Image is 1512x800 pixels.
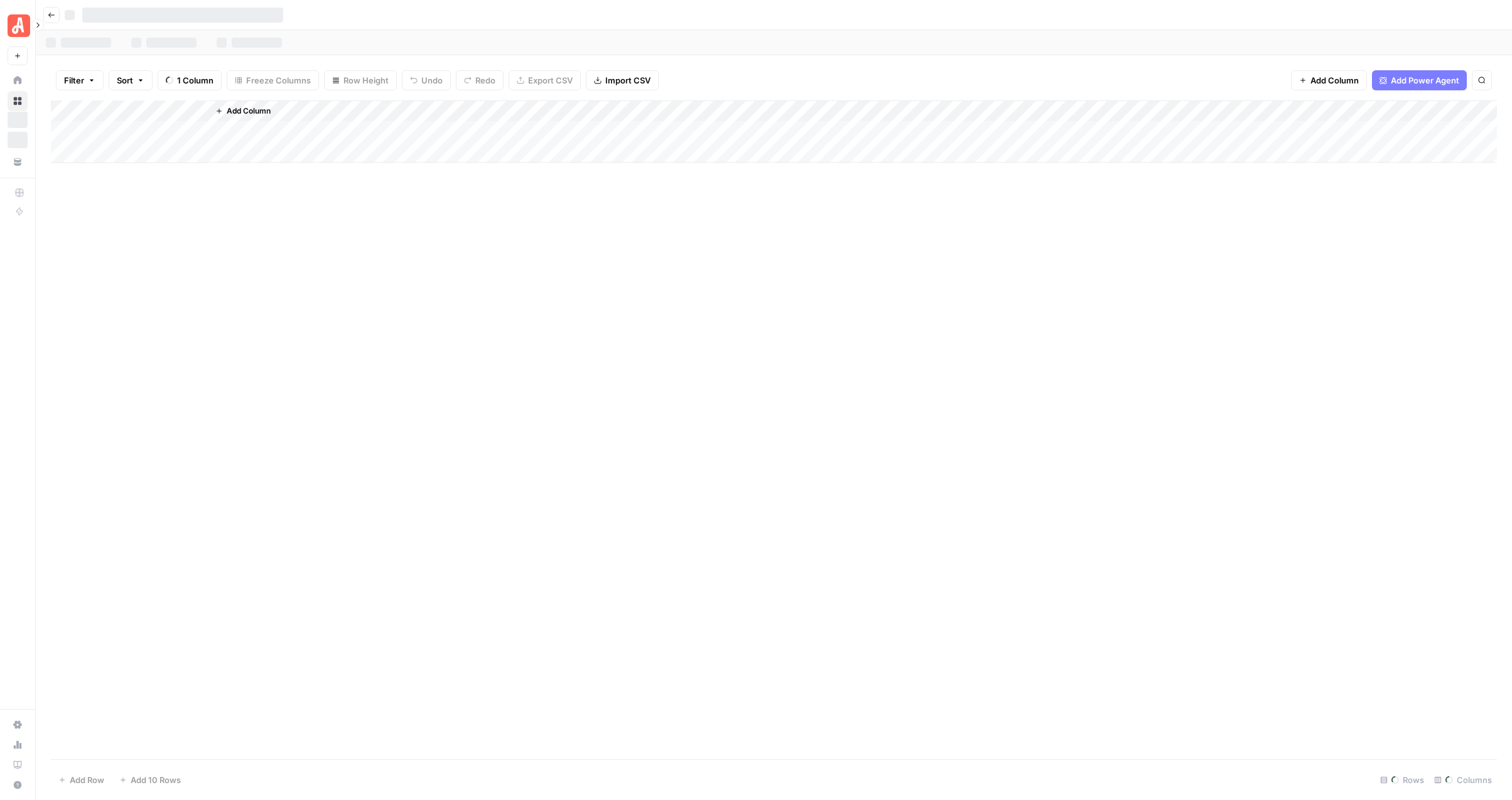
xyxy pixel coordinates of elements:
[131,774,181,786] span: Add 10 Rows
[509,70,581,90] button: Export CSV
[1291,70,1367,90] button: Add Column
[112,770,188,790] button: Add 10 Rows
[8,14,30,37] img: Angi Logo
[109,70,153,90] button: Sort
[605,74,651,87] span: Import CSV
[8,152,28,172] a: Your Data
[8,91,28,111] a: Browse
[8,715,28,735] a: Settings
[210,103,276,119] button: Add Column
[475,74,495,87] span: Redo
[70,774,104,786] span: Add Row
[528,74,573,87] span: Export CSV
[586,70,659,90] button: Import CSV
[117,74,133,87] span: Sort
[456,70,504,90] button: Redo
[1372,70,1467,90] button: Add Power Agent
[421,74,443,87] span: Undo
[56,70,104,90] button: Filter
[8,775,28,795] button: Help + Support
[1429,770,1497,790] div: Columns
[1375,770,1429,790] div: Rows
[227,70,319,90] button: Freeze Columns
[227,105,271,117] span: Add Column
[8,70,28,90] a: Home
[324,70,397,90] button: Row Height
[8,735,28,755] a: Usage
[1310,74,1359,87] span: Add Column
[64,74,84,87] span: Filter
[246,74,311,87] span: Freeze Columns
[1391,74,1459,87] span: Add Power Agent
[8,10,28,41] button: Workspace: Angi
[8,755,28,775] a: Learning Hub
[158,70,222,90] button: 1 Column
[343,74,389,87] span: Row Height
[177,74,213,87] span: 1 Column
[402,70,451,90] button: Undo
[51,770,112,790] button: Add Row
